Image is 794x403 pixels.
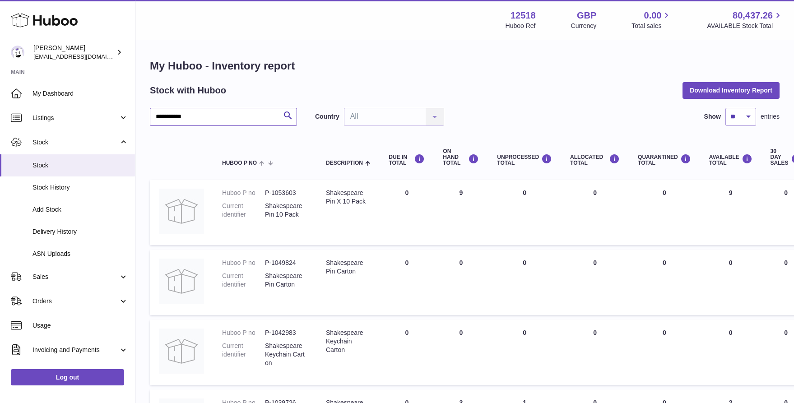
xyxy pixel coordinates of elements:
dd: Shakespeare Pin 10 Pack [265,202,308,219]
button: Download Inventory Report [683,82,780,98]
span: 0 [663,189,666,196]
dt: Huboo P no [222,259,265,267]
div: ON HAND Total [443,148,479,167]
td: 0 [434,320,488,385]
span: Huboo P no [222,160,257,166]
a: 0.00 Total sales [631,9,672,30]
span: Stock [33,161,128,170]
td: 0 [700,320,761,385]
dt: Huboo P no [222,189,265,197]
img: caitlin@fancylamp.co [11,46,24,59]
div: Shakespeare Pin Carton [326,259,371,276]
span: 0 [663,329,666,336]
td: 9 [700,180,761,245]
strong: 12518 [511,9,536,22]
td: 0 [488,320,561,385]
label: Show [704,112,721,121]
td: 0 [561,250,629,315]
span: Usage [33,321,128,330]
span: entries [761,112,780,121]
img: product image [159,329,204,374]
span: Listings [33,114,119,122]
span: Total sales [631,22,672,30]
span: ASN Uploads [33,250,128,258]
dt: Current identifier [222,342,265,367]
td: 0 [380,180,434,245]
img: product image [159,259,204,304]
div: QUARANTINED Total [638,154,691,166]
span: Stock [33,138,119,147]
dt: Current identifier [222,272,265,289]
h1: My Huboo - Inventory report [150,59,780,73]
span: [EMAIL_ADDRESS][DOMAIN_NAME] [33,53,133,60]
div: UNPROCESSED Total [497,154,552,166]
span: 80,437.26 [733,9,773,22]
span: Stock History [33,183,128,192]
td: 0 [380,250,434,315]
span: Add Stock [33,205,128,214]
td: 0 [434,250,488,315]
td: 0 [561,320,629,385]
span: Sales [33,273,119,281]
div: AVAILABLE Total [709,154,752,166]
span: Orders [33,297,119,306]
div: Huboo Ref [506,22,536,30]
div: [PERSON_NAME] [33,44,115,61]
div: ALLOCATED Total [570,154,620,166]
strong: GBP [577,9,596,22]
h2: Stock with Huboo [150,84,226,97]
dd: Shakespeare Pin Carton [265,272,308,289]
td: 0 [561,180,629,245]
span: 0 [663,259,666,266]
span: AVAILABLE Stock Total [707,22,783,30]
dt: Huboo P no [222,329,265,337]
div: Shakespeare Keychain Carton [326,329,371,354]
td: 9 [434,180,488,245]
td: 0 [488,180,561,245]
td: 0 [700,250,761,315]
img: product image [159,189,204,234]
span: Description [326,160,363,166]
dd: P-1053603 [265,189,308,197]
dd: P-1049824 [265,259,308,267]
a: 80,437.26 AVAILABLE Stock Total [707,9,783,30]
dd: P-1042983 [265,329,308,337]
a: Log out [11,369,124,385]
div: Currency [571,22,597,30]
span: Invoicing and Payments [33,346,119,354]
label: Country [315,112,339,121]
div: Shakespeare Pin X 10 Pack [326,189,371,206]
td: 0 [488,250,561,315]
td: 0 [380,320,434,385]
span: 0.00 [644,9,662,22]
div: DUE IN TOTAL [389,154,425,166]
dt: Current identifier [222,202,265,219]
span: Delivery History [33,227,128,236]
span: My Dashboard [33,89,128,98]
dd: Shakespeare Keychain Carton [265,342,308,367]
